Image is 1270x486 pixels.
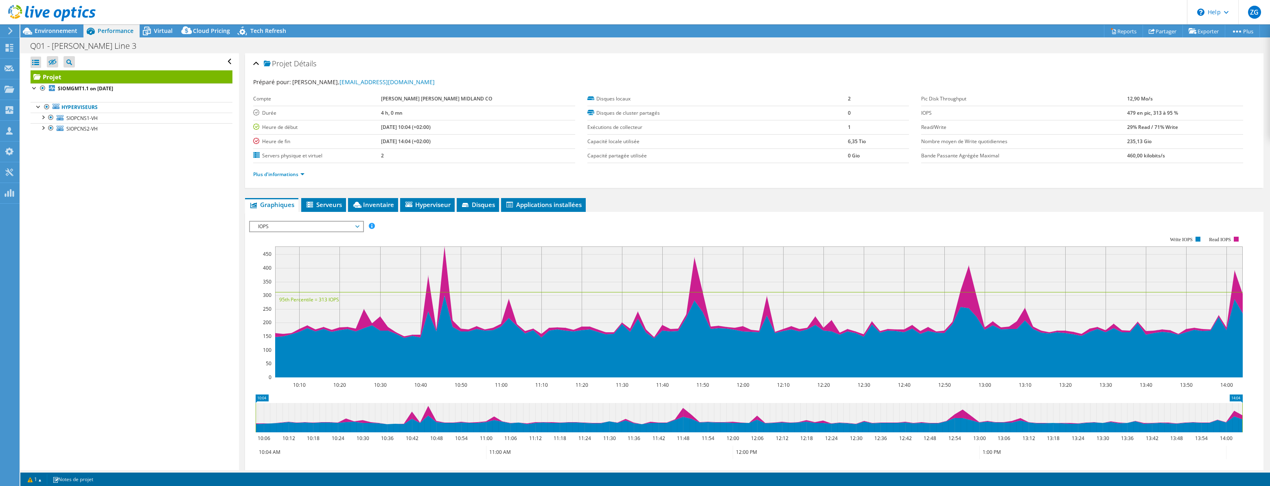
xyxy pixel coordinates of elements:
text: 11:00 [495,381,508,388]
h1: Q01 - [PERSON_NAME] Line 3 [26,41,149,50]
text: 12:54 [948,435,961,442]
text: 12:42 [899,435,912,442]
label: Bande Passante Agrégée Maximal [921,152,1127,160]
b: SIOMGMT1.1 on [DATE] [58,85,113,92]
text: 13:06 [998,435,1010,442]
label: Read/Write [921,123,1127,131]
label: Pic Disk Throughput [921,95,1127,103]
span: Performance [98,27,134,35]
text: 11:30 [616,381,628,388]
label: Disques locaux [587,95,848,103]
text: 0 [269,374,272,381]
text: 12:36 [874,435,887,442]
span: Serveurs [305,201,342,209]
b: 479 en pic, 313 à 95 % [1127,109,1178,116]
text: 250 [263,305,272,312]
text: 13:18 [1047,435,1060,442]
text: 13:12 [1023,435,1035,442]
b: 460,00 kilobits/s [1127,152,1165,159]
text: 11:54 [702,435,714,442]
b: [PERSON_NAME] [PERSON_NAME] MIDLAND CO [381,95,492,102]
text: 14:00 [1220,381,1233,388]
text: 12:40 [898,381,911,388]
b: 0 Gio [848,152,860,159]
b: 4 h, 0 mn [381,109,403,116]
label: Servers physique et virtuel [253,152,381,160]
label: Préparé pour: [253,78,291,86]
text: 12:10 [777,381,790,388]
text: 11:06 [504,435,517,442]
a: Notes de projet [47,474,99,484]
text: 12:00 [727,435,739,442]
span: Cloud Pricing [193,27,230,35]
text: 11:12 [529,435,542,442]
text: 13:42 [1146,435,1158,442]
text: 10:40 [414,381,427,388]
a: SIOPCNS2-VH [31,123,232,134]
text: 13:48 [1170,435,1183,442]
text: 10:24 [332,435,344,442]
text: 11:18 [554,435,566,442]
svg: \n [1197,9,1204,16]
text: 13:50 [1180,381,1193,388]
a: Hyperviseurs [31,102,232,113]
text: 13:20 [1059,381,1072,388]
text: 200 [263,319,272,326]
text: Write IOPS [1170,237,1193,242]
label: Nombre moyen de Write quotidiennes [921,137,1127,146]
text: 10:18 [307,435,320,442]
text: 11:40 [656,381,669,388]
text: 10:54 [455,435,468,442]
a: Partager [1143,25,1183,37]
span: Graphiques [249,201,294,209]
b: 1 [848,124,851,131]
text: 13:30 [1099,381,1112,388]
text: 10:20 [333,381,346,388]
b: 2 [848,95,851,102]
text: 12:20 [817,381,830,388]
text: 300 [263,292,272,299]
text: 12:18 [800,435,813,442]
text: 100 [263,347,272,353]
span: ZG [1248,6,1261,19]
text: 13:40 [1140,381,1152,388]
text: 14:00 [1220,435,1233,442]
text: 10:42 [406,435,418,442]
text: 13:10 [1019,381,1031,388]
text: 10:06 [258,435,270,442]
span: Projet [264,60,292,68]
text: 13:24 [1072,435,1084,442]
text: 11:50 [696,381,709,388]
text: 10:50 [455,381,467,388]
span: SIOPCNS2-VH [66,125,98,132]
text: 11:00 [480,435,493,442]
text: 13:30 [1097,435,1109,442]
label: Heure de fin [253,137,381,146]
span: Applications installées [505,201,582,209]
text: 12:30 [858,381,870,388]
text: 10:36 [381,435,394,442]
text: 11:36 [628,435,640,442]
a: [EMAIL_ADDRESS][DOMAIN_NAME] [339,78,435,86]
a: Plus d'informations [253,171,304,178]
a: Reports [1104,25,1143,37]
text: 11:30 [603,435,616,442]
a: Exporter [1182,25,1225,37]
text: 13:00 [979,381,991,388]
text: 10:10 [293,381,306,388]
label: Compte [253,95,381,103]
span: Virtual [154,27,173,35]
label: Capacité locale utilisée [587,137,848,146]
text: 12:50 [938,381,951,388]
text: 11:24 [578,435,591,442]
text: Read IOPS [1209,237,1231,242]
label: Durée [253,109,381,117]
text: 13:54 [1195,435,1208,442]
label: Exécutions de collecteur [587,123,848,131]
text: 10:12 [282,435,295,442]
b: 12,90 Mo/s [1127,95,1153,102]
b: 2 [381,152,384,159]
text: 13:36 [1121,435,1134,442]
a: SIOPCNS1-VH [31,113,232,123]
text: 12:48 [924,435,936,442]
